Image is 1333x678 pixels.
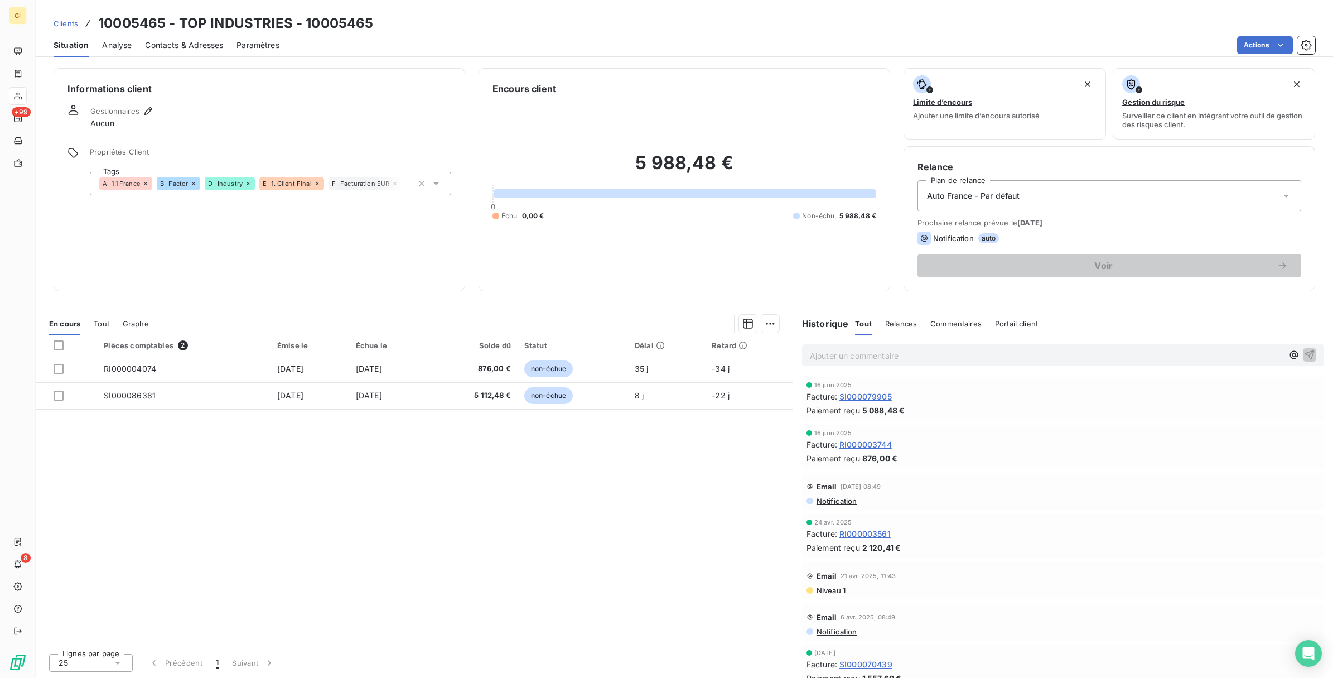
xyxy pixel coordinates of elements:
span: Niveau 1 [815,586,846,595]
div: Délai [635,341,698,350]
span: E- 1. Client Final [263,180,312,187]
div: Statut [524,341,621,350]
span: Paiement reçu [806,542,860,554]
span: Ajouter une limite d’encours autorisé [913,111,1040,120]
div: GI [9,7,27,25]
span: B- Factor [160,180,188,187]
span: Relances [885,319,917,328]
span: RI000004074 [104,364,156,373]
div: Pièces comptables [104,340,264,350]
span: Clients [54,19,78,28]
span: Non-échu [802,211,834,221]
span: Email [817,482,837,491]
span: A- 1.1 France [103,180,140,187]
span: non-échue [524,387,573,404]
span: 16 juin 2025 [814,382,852,388]
span: Commentaires [930,319,982,328]
span: [DATE] [277,364,303,373]
a: Clients [54,18,78,29]
span: +99 [12,107,31,117]
span: Contacts & Adresses [145,40,223,51]
img: Logo LeanPay [9,653,27,671]
span: Notification [815,497,857,506]
span: [DATE] [1017,218,1042,227]
span: En cours [49,319,80,328]
span: 5 088,48 € [862,405,905,416]
span: Notification [815,627,857,636]
span: 6 avr. 2025, 08:49 [841,614,896,621]
button: Précédent [142,651,209,675]
div: Échue le [356,341,422,350]
span: [DATE] [814,650,835,656]
span: 5 112,48 € [436,390,511,401]
span: [DATE] [277,391,303,400]
span: Facture : [806,391,837,402]
button: Limite d’encoursAjouter une limite d’encours autorisé [904,68,1106,140]
span: Tout [855,319,872,328]
span: Limite d’encours [913,98,972,107]
button: 1 [209,651,225,675]
span: 876,00 € [862,453,897,464]
span: 16 juin 2025 [814,430,852,436]
span: -22 j [712,391,730,400]
span: 876,00 € [436,363,511,374]
span: 2 [178,340,188,350]
span: 5 988,48 € [839,211,877,221]
h6: Relance [917,160,1301,174]
span: non-échue [524,360,573,377]
span: 21 avr. 2025, 11:43 [841,573,896,579]
span: Paiement reçu [806,453,860,464]
span: [DATE] [356,364,382,373]
span: Facture : [806,528,837,540]
span: Aucun [90,118,114,129]
span: Facture : [806,658,837,670]
input: Ajouter une valeur [404,179,413,189]
span: Gestionnaires [90,107,139,116]
span: 35 j [635,364,649,373]
div: Émise le [277,341,342,350]
span: 0 [491,202,495,211]
span: Notification [933,234,974,243]
span: Tout [94,319,109,328]
span: Portail client [995,319,1038,328]
span: Paiement reçu [806,405,860,416]
span: 25 [59,657,68,669]
h3: 10005465 - TOP INDUSTRIES - 10005465 [98,13,373,33]
span: Gestion du risque [1122,98,1185,107]
span: SI000070439 [839,658,892,670]
span: SI000086381 [104,391,156,400]
span: Prochaine relance prévue le [917,218,1301,227]
span: auto [978,233,999,243]
span: Graphe [123,319,149,328]
div: Open Intercom Messenger [1295,640,1322,667]
button: Gestion du risqueSurveiller ce client en intégrant votre outil de gestion des risques client. [1113,68,1315,140]
span: [DATE] 08:49 [841,483,881,490]
span: 8 [21,553,31,563]
span: Voir [931,261,1277,270]
span: 24 avr. 2025 [814,519,852,526]
h6: Informations client [67,82,451,95]
h6: Historique [793,317,849,330]
span: Paramètres [236,40,279,51]
span: RI000003744 [839,439,892,450]
span: 0,00 € [522,211,544,221]
span: RI000003561 [839,528,891,540]
span: [DATE] [356,391,382,400]
span: 2 120,41 € [862,542,901,554]
div: Solde dû [436,341,511,350]
h2: 5 988,48 € [492,152,876,185]
h6: Encours client [492,82,556,95]
span: Auto France - Par défaut [927,190,1020,201]
div: Retard [712,341,785,350]
span: Échu [501,211,518,221]
span: Propriétés Client [90,147,451,163]
span: Analyse [102,40,132,51]
span: Email [817,613,837,622]
span: Facture : [806,439,837,450]
span: D- Industry [208,180,243,187]
span: -34 j [712,364,730,373]
span: Situation [54,40,89,51]
span: SI000079905 [839,391,892,402]
span: Surveiller ce client en intégrant votre outil de gestion des risques client. [1122,111,1306,129]
span: 8 j [635,391,644,400]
